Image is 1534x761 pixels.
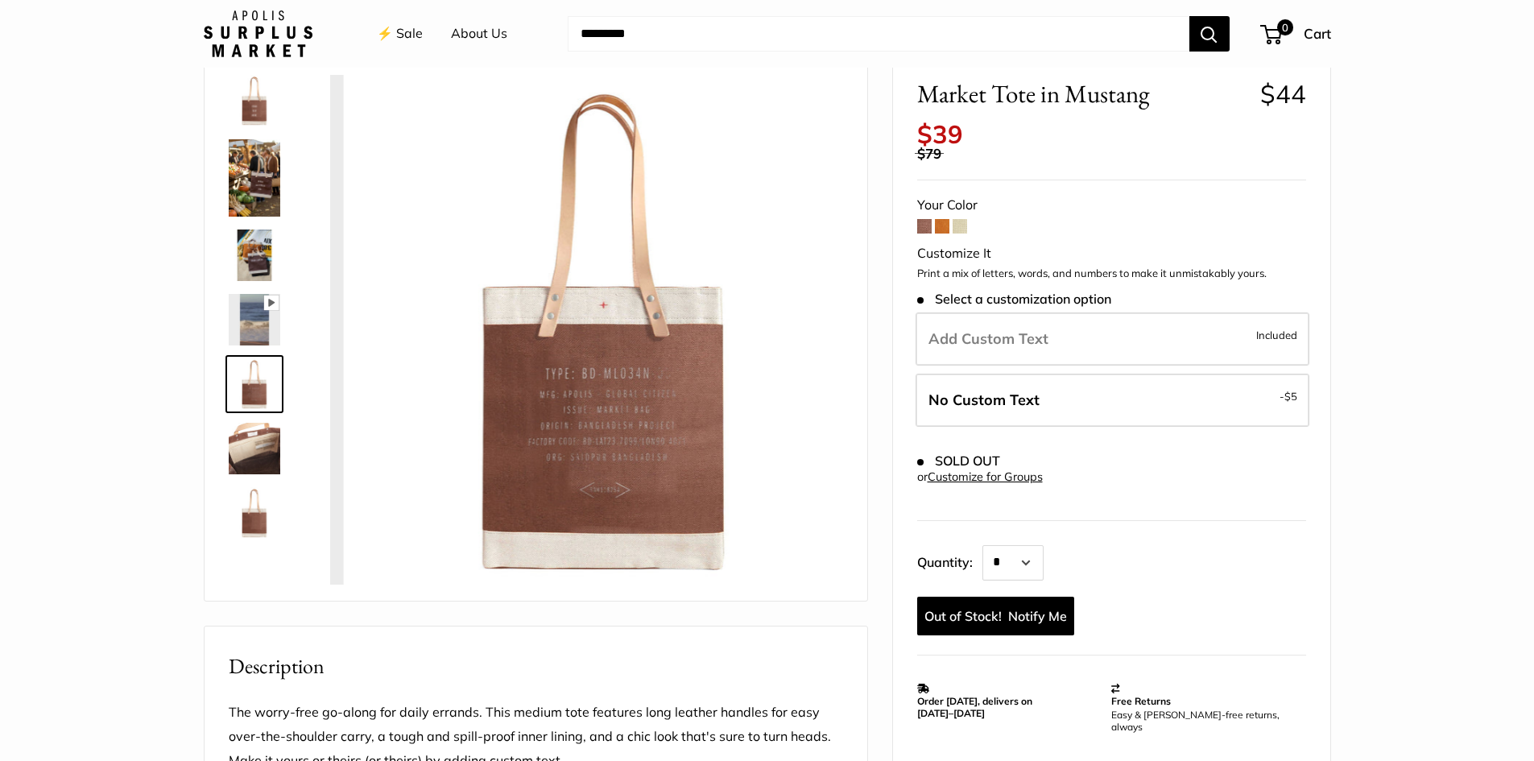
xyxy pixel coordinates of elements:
a: Market Tote in Mustang [225,72,283,130]
div: or [917,466,1043,488]
p: Easy & [PERSON_NAME]-free returns, always [1111,709,1298,733]
label: Leave Blank [916,374,1309,427]
a: Market Tote in Mustang [225,355,283,413]
span: Select a customization option [917,292,1111,307]
span: Add Custom Text [928,329,1048,348]
a: ⚡️ Sale [377,22,423,46]
span: - [1280,387,1297,406]
p: Print a mix of letters, words, and numbers to make it unmistakably yours. [917,266,1306,282]
strong: Order [DATE], delivers on [DATE]–[DATE] [917,695,1032,719]
img: Market Tote in Mustang [229,75,280,126]
a: Market Tote in Mustang [225,420,283,478]
span: 0 [1276,19,1292,35]
img: Market Tote in Mustang [229,294,280,345]
img: Market Tote in Mustang [229,423,280,474]
span: Included [1256,325,1297,345]
a: Customize for Groups [928,469,1043,484]
a: 0 Cart [1262,21,1331,47]
a: Market Tote in Mustang [225,291,283,349]
span: No Custom Text [928,391,1040,409]
span: $5 [1284,390,1297,403]
button: Search [1189,16,1230,52]
img: Market Tote in Mustang [349,75,859,585]
strong: Free Returns [1111,695,1171,707]
a: Market Tote in Mustang [225,484,283,542]
span: Market Tote in Mustang [917,79,1248,109]
a: Notify Me [917,597,1074,635]
a: Market Tote in Mustang [225,226,283,284]
span: SOLD OUT [917,453,1000,469]
img: Market Tote in Mustang [229,358,280,410]
span: Cart [1304,25,1331,42]
input: Search... [568,16,1189,52]
img: Market Tote in Mustang [229,487,280,539]
div: Customize It [917,242,1306,266]
h2: Description [229,651,843,682]
label: Quantity: [917,540,982,581]
a: About Us [451,22,507,46]
span: $39 [917,118,963,150]
img: Market Tote in Mustang [229,139,280,217]
div: Your Color [917,193,1306,217]
img: Market Tote in Mustang [229,230,280,281]
img: Apolis: Surplus Market [204,10,312,57]
a: Market Tote in Mustang [225,136,283,220]
label: Add Custom Text [916,312,1309,366]
span: $44 [1260,78,1306,110]
span: $79 [917,145,941,162]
